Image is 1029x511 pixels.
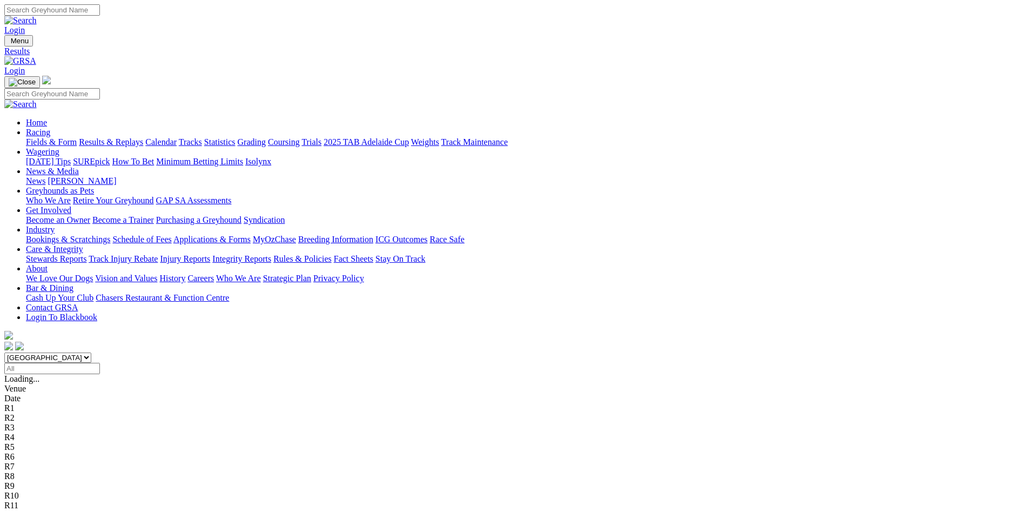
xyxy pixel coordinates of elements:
div: R8 [4,472,1025,481]
div: Care & Integrity [26,254,1025,264]
a: Login To Blackbook [26,313,97,322]
a: Applications & Forms [173,235,251,244]
a: Grading [238,137,266,147]
a: [PERSON_NAME] [48,176,116,185]
a: [DATE] Tips [26,157,71,166]
a: Chasers Restaurant & Function Centre [96,293,229,302]
a: SUREpick [73,157,110,166]
a: Privacy Policy [313,274,364,283]
a: Contact GRSA [26,303,78,312]
div: R6 [4,452,1025,462]
img: Search [4,16,37,25]
a: 2025 TAB Adelaide Cup [324,137,409,147]
a: Industry [26,225,55,234]
a: Get Involved [26,205,71,215]
a: Login [4,66,25,75]
img: logo-grsa-white.png [4,331,13,340]
a: We Love Our Dogs [26,274,93,283]
a: Wagering [26,147,59,156]
a: Breeding Information [298,235,373,244]
a: Injury Reports [160,254,210,263]
a: Home [26,118,47,127]
div: Racing [26,137,1025,147]
a: Minimum Betting Limits [156,157,243,166]
span: Menu [11,37,29,45]
a: Rules & Policies [273,254,332,263]
a: Careers [187,274,214,283]
a: Schedule of Fees [112,235,171,244]
a: Who We Are [216,274,261,283]
button: Toggle navigation [4,35,33,47]
div: R1 [4,403,1025,413]
a: Fields & Form [26,137,77,147]
input: Search [4,4,100,16]
div: News & Media [26,176,1025,186]
a: Cash Up Your Club [26,293,93,302]
div: Wagering [26,157,1025,167]
a: Become a Trainer [92,215,154,224]
img: Close [9,78,36,87]
a: Integrity Reports [212,254,271,263]
a: News & Media [26,167,79,176]
img: Search [4,99,37,109]
a: Race Safe [429,235,464,244]
img: twitter.svg [15,342,24,350]
div: R4 [4,433,1025,442]
a: Greyhounds as Pets [26,186,94,195]
div: Industry [26,235,1025,244]
div: Greyhounds as Pets [26,196,1025,205]
input: Select date [4,363,100,374]
a: Retire Your Greyhound [73,196,154,205]
a: Syndication [244,215,285,224]
a: Fact Sheets [334,254,373,263]
a: Strategic Plan [263,274,311,283]
div: About [26,274,1025,283]
div: R9 [4,481,1025,491]
a: Trials [301,137,321,147]
a: Coursing [268,137,300,147]
a: Become an Owner [26,215,90,224]
a: ICG Outcomes [375,235,427,244]
a: Vision and Values [95,274,157,283]
a: Stewards Reports [26,254,86,263]
img: GRSA [4,56,36,66]
a: History [159,274,185,283]
a: Care & Integrity [26,244,83,254]
div: R11 [4,501,1025,510]
div: Date [4,394,1025,403]
a: Login [4,25,25,35]
a: Isolynx [245,157,271,166]
a: About [26,264,48,273]
img: facebook.svg [4,342,13,350]
div: R7 [4,462,1025,472]
div: Bar & Dining [26,293,1025,303]
span: Loading... [4,374,39,383]
div: Get Involved [26,215,1025,225]
a: Who We Are [26,196,71,205]
img: logo-grsa-white.png [42,76,51,84]
a: Statistics [204,137,236,147]
div: R10 [4,491,1025,501]
div: R2 [4,413,1025,423]
a: MyOzChase [253,235,296,244]
a: Bar & Dining [26,283,73,293]
a: Results [4,47,1025,56]
a: Calendar [145,137,177,147]
a: Stay On Track [375,254,425,263]
a: Racing [26,128,50,137]
a: How To Bet [112,157,154,166]
input: Search [4,88,100,99]
a: Track Maintenance [441,137,508,147]
a: Track Injury Rebate [89,254,158,263]
a: Weights [411,137,439,147]
a: Tracks [179,137,202,147]
div: Venue [4,384,1025,394]
a: Bookings & Scratchings [26,235,110,244]
button: Toggle navigation [4,76,40,88]
a: News [26,176,45,185]
a: Purchasing a Greyhound [156,215,241,224]
a: Results & Replays [79,137,143,147]
div: R5 [4,442,1025,452]
div: R3 [4,423,1025,433]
